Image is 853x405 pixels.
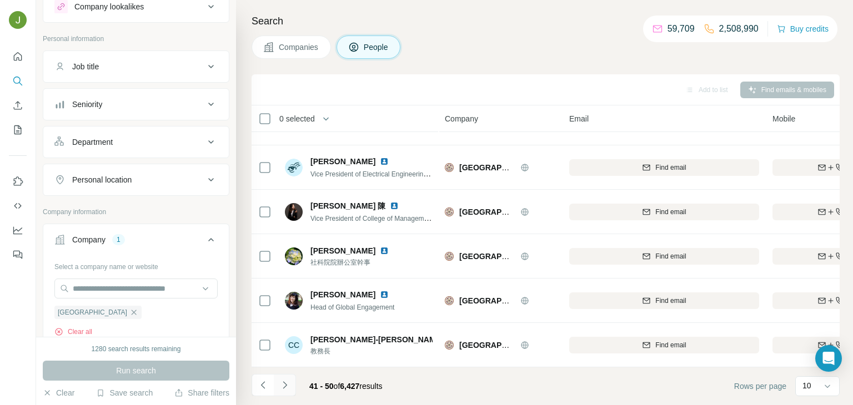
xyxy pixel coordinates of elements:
span: Companies [279,42,319,53]
span: 社科院院辦公室幹事 [310,257,402,267]
span: 0 selected [279,113,315,124]
img: Logo of National Taiwan University [445,341,454,350]
button: Find email [569,292,759,309]
img: LinkedIn logo [390,201,399,210]
img: LinkedIn logo [380,157,389,166]
img: Logo of National Taiwan University [445,207,454,216]
span: [GEOGRAPHIC_DATA] [58,307,127,317]
button: Personal location [43,166,229,193]
div: Select a company name or website [54,257,218,272]
div: Department [72,136,113,148]
img: Avatar [285,292,303,310]
div: Job title [72,61,99,72]
span: [GEOGRAPHIC_DATA] [459,296,543,305]
p: Company information [43,207,229,217]
button: My lists [9,120,27,140]
img: Avatar [285,247,303,265]
span: Find email [655,296,686,306]
button: Company1 [43,226,229,257]
img: Avatar [9,11,27,29]
span: [GEOGRAPHIC_DATA] [459,207,543,216]
span: Find email [655,163,686,173]
span: Vice President of College of Management Student Association [310,214,494,222]
button: Share filters [174,387,229,398]
button: Navigate to next page [274,374,296,396]
span: [PERSON_NAME] 陳 [310,200,385,211]
button: Find email [569,337,759,353]
button: Buy credits [777,21,829,37]
img: Logo of National Taiwan University [445,252,454,261]
button: Find email [569,204,759,220]
img: Logo of National Taiwan University [445,296,454,305]
span: Mobile [772,113,795,124]
p: 10 [802,380,811,391]
div: Company [72,234,106,245]
span: People [364,42,389,53]
button: Clear [43,387,74,398]
span: [PERSON_NAME] [310,245,375,256]
span: Vice President of Electrical Engineering Student Association [310,169,488,178]
span: [PERSON_NAME]-[PERSON_NAME] [310,334,444,345]
span: [PERSON_NAME] [310,156,375,167]
span: Find email [655,340,686,350]
span: 教務長 [310,346,433,356]
div: 1 [112,235,125,245]
img: Logo of National Taiwan University [445,163,454,172]
p: 2,508,990 [719,22,759,36]
img: LinkedIn logo [380,290,389,299]
button: Navigate to previous page [252,374,274,396]
span: Head of Global Engagement [310,303,394,311]
button: Dashboard [9,220,27,240]
div: Seniority [72,99,102,110]
img: LinkedIn logo [380,246,389,255]
span: 41 - 50 [309,382,334,391]
span: Find email [655,251,686,261]
button: Use Surfe on LinkedIn [9,171,27,191]
span: of [334,382,340,391]
h4: Search [252,13,840,29]
button: Job title [43,53,229,80]
button: Clear all [54,327,92,337]
button: Search [9,71,27,91]
button: Use Surfe API [9,196,27,216]
button: Department [43,129,229,155]
p: 59,709 [668,22,695,36]
img: Avatar [285,203,303,221]
button: Feedback [9,245,27,265]
span: Find email [655,207,686,217]
p: Personal information [43,34,229,44]
span: [GEOGRAPHIC_DATA] [459,163,543,172]
span: [GEOGRAPHIC_DATA] [459,252,543,261]
span: Rows per page [734,381,786,392]
div: 1280 search results remaining [92,344,181,354]
div: CC [285,336,303,354]
span: 6,427 [340,382,359,391]
button: Seniority [43,91,229,118]
span: results [309,382,383,391]
button: Enrich CSV [9,95,27,115]
span: [PERSON_NAME] [310,289,375,300]
span: Executive Vice President [310,126,384,134]
button: Find email [569,159,759,176]
button: Save search [96,387,153,398]
img: Avatar [285,159,303,176]
button: Quick start [9,47,27,67]
div: Open Intercom Messenger [815,345,842,372]
button: Find email [569,248,759,265]
span: Company [445,113,478,124]
div: Personal location [72,174,132,185]
span: Email [569,113,589,124]
span: [GEOGRAPHIC_DATA] [459,341,543,350]
div: Company lookalikes [74,1,144,12]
